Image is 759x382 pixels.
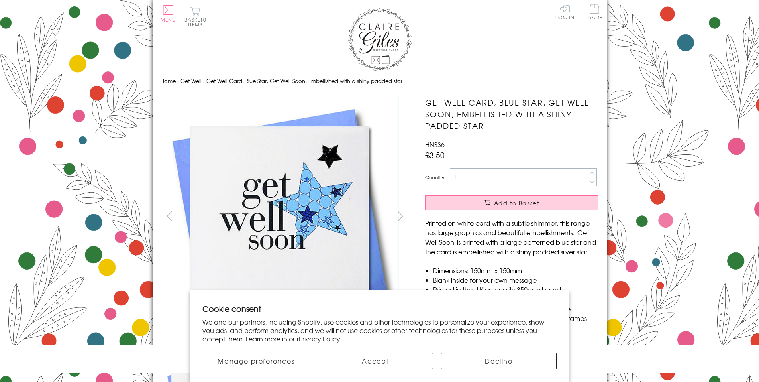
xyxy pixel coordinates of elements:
li: Dimensions: 150mm x 150mm [433,266,598,275]
h1: Get Well Card, Blue Star, Get Well Soon, Embellished with a shiny padded star [425,97,598,131]
p: Printed on white card with a subtle shimmer, this range has large graphics and beautiful embellis... [425,218,598,256]
a: Trade [586,4,603,21]
span: Menu [161,16,176,23]
img: Claire Giles Greetings Cards [348,8,412,71]
label: Quantity [425,174,444,181]
button: Basket0 items [184,6,206,27]
h2: Cookie consent [202,303,557,314]
img: Get Well Card, Blue Star, Get Well Soon, Embellished with a shiny padded star [160,97,399,336]
span: Add to Basket [494,199,539,207]
span: £3.50 [425,149,445,160]
span: Manage preferences [218,356,294,366]
button: Decline [441,353,557,369]
button: next [391,207,409,225]
button: Manage preferences [202,353,310,369]
button: Accept [318,353,433,369]
p: We and our partners, including Shopify, use cookies and other technologies to personalize your ex... [202,318,557,343]
li: Printed in the U.K on quality 350gsm board [433,285,598,294]
span: HNS36 [425,140,445,149]
nav: breadcrumbs [161,73,599,89]
a: Privacy Policy [299,334,340,343]
span: Trade [586,4,603,20]
button: prev [161,207,178,225]
button: Menu [161,5,176,22]
span: Get Well Card, Blue Star, Get Well Soon, Embellished with a shiny padded star [206,77,402,85]
img: Get Well Card, Blue Star, Get Well Soon, Embellished with a shiny padded star [409,97,648,336]
span: › [203,77,205,85]
a: Log In [555,4,575,20]
span: › [177,77,179,85]
li: Blank inside for your own message [433,275,598,285]
span: 0 items [188,16,206,28]
button: Add to Basket [425,195,598,210]
a: Get Well [180,77,202,85]
a: Home [161,77,176,85]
